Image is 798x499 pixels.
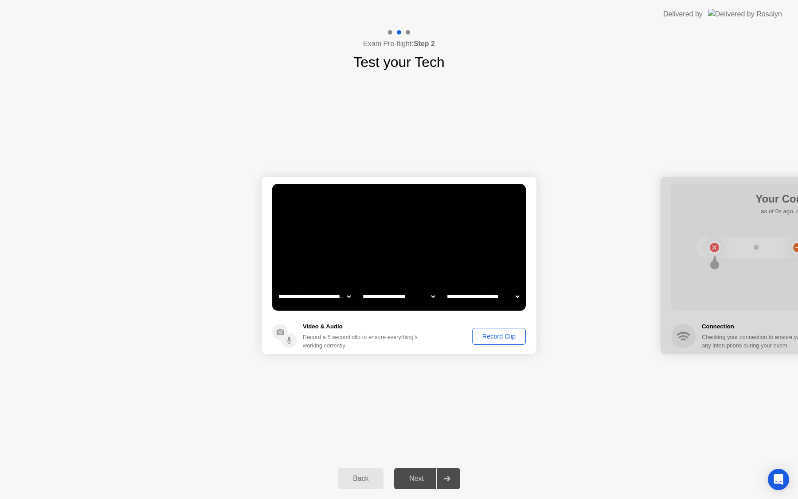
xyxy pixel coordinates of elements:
div: Record Clip [475,333,523,340]
div: Delivered by [663,9,703,19]
b: Step 2 [414,40,435,47]
select: Available cameras [277,288,352,305]
button: Back [338,468,383,489]
select: Available speakers [361,288,437,305]
div: Next [397,475,436,483]
h1: Test your Tech [353,51,445,73]
button: Record Clip [472,328,526,345]
h5: Video & Audio [303,322,421,331]
img: Delivered by Rosalyn [708,9,782,19]
div: Record a 5 second clip to ensure everything’s working correctly [303,333,421,350]
div: Open Intercom Messenger [768,469,789,490]
div: Back [340,475,381,483]
button: Next [394,468,460,489]
select: Available microphones [445,288,521,305]
h4: Exam Pre-flight: [363,39,435,49]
